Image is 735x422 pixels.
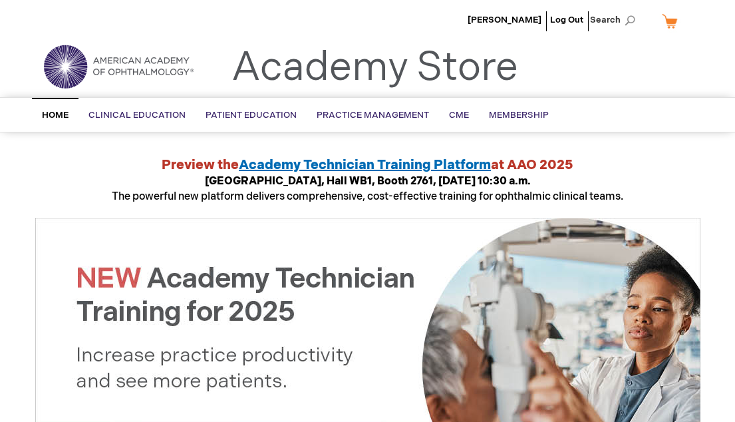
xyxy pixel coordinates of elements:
a: Log Out [550,15,583,25]
a: Academy Technician Training Platform [239,157,491,173]
span: Search [590,7,641,33]
span: CME [449,110,469,120]
a: [PERSON_NAME] [468,15,541,25]
span: Patient Education [206,110,297,120]
span: The powerful new platform delivers comprehensive, cost-effective training for ophthalmic clinical... [112,175,623,203]
strong: Preview the at AAO 2025 [162,157,573,173]
strong: [GEOGRAPHIC_DATA], Hall WB1, Booth 2761, [DATE] 10:30 a.m. [205,175,531,188]
span: Practice Management [317,110,429,120]
span: Home [42,110,69,120]
a: Academy Store [231,44,518,92]
span: Membership [489,110,549,120]
span: Clinical Education [88,110,186,120]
